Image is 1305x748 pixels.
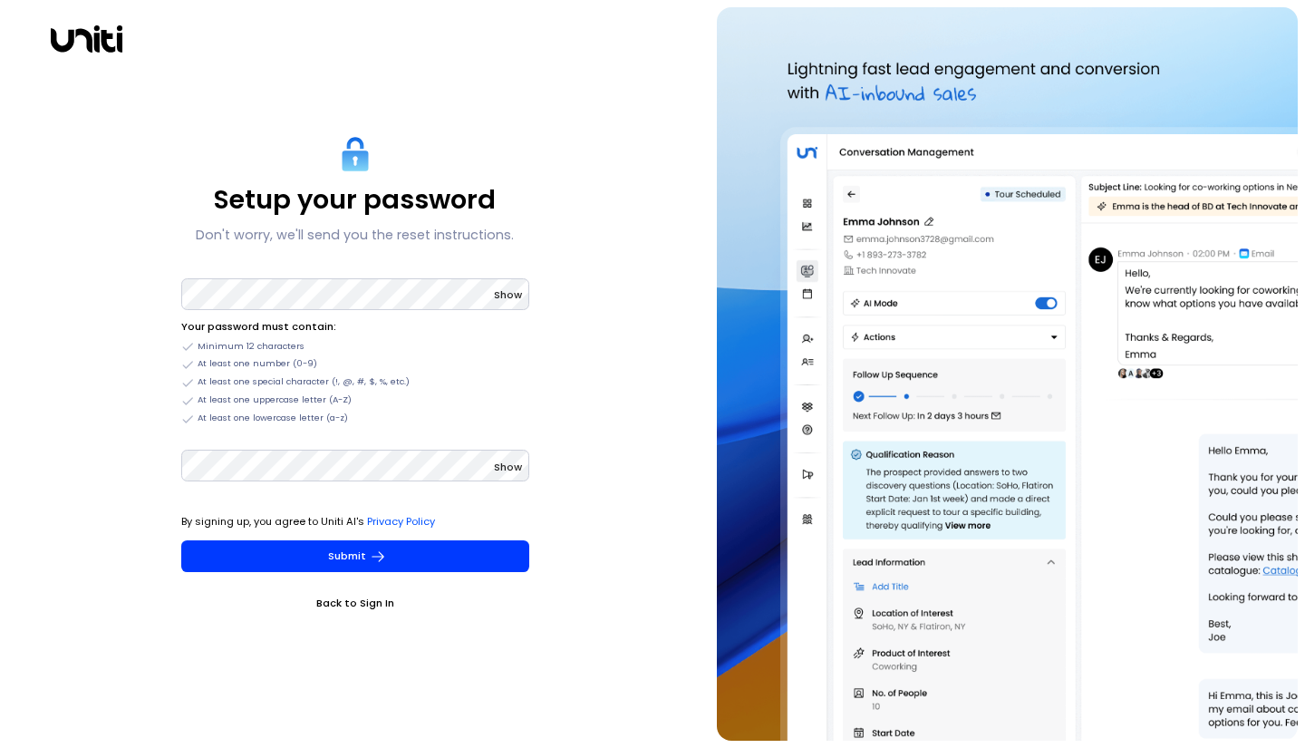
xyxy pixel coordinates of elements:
[494,286,522,304] button: Show
[198,357,317,370] span: At least one number (0-9)
[181,540,529,572] button: Submit
[494,287,522,302] span: Show
[494,460,522,474] span: Show
[196,224,514,246] p: Don't worry, we'll send you the reset instructions.
[198,393,352,406] span: At least one uppercase letter (A-Z)
[198,340,304,353] span: Minimum 12 characters
[181,317,529,335] li: Your password must contain:
[181,594,529,612] a: Back to Sign In
[717,7,1298,741] img: auth-hero.png
[181,512,529,530] p: By signing up, you agree to Uniti AI's
[214,184,496,216] p: Setup your password
[198,412,348,424] span: At least one lowercase letter (a-z)
[494,458,522,476] button: Show
[198,375,410,388] span: At least one special character (!, @, #, $, %, etc.)
[367,514,435,529] a: Privacy Policy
